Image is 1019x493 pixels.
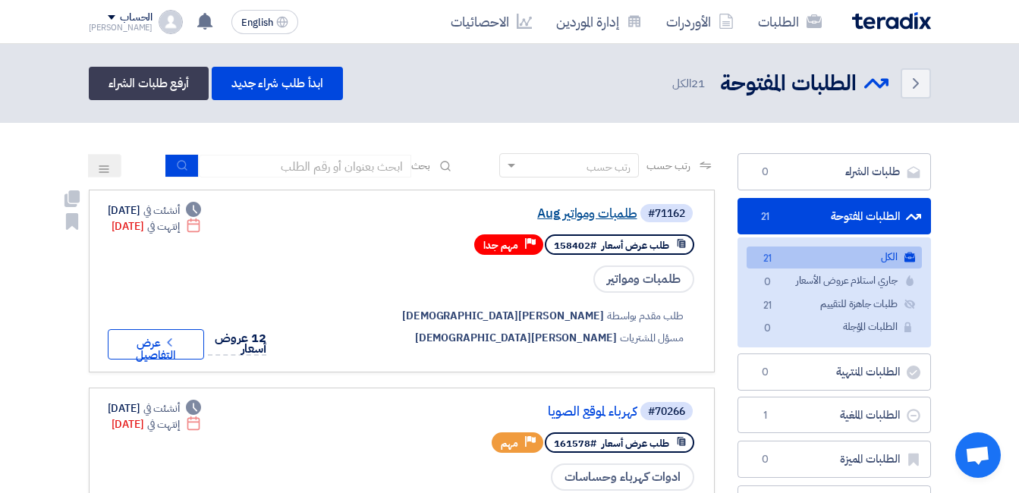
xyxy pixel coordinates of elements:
[554,436,596,451] span: #161578
[607,308,684,324] span: طلب مقدم بواسطة
[593,265,694,293] span: طلمبات ومواتير
[147,218,180,234] span: إنتهت في
[439,4,544,39] a: الاحصائيات
[120,11,153,24] div: الحساب
[212,67,343,100] a: ابدأ طلب شراء جديد
[108,329,205,360] button: عرض التفاصيل
[759,251,777,267] span: 21
[654,4,746,39] a: الأوردرات
[756,209,775,225] span: 21
[738,198,931,235] a: الطلبات المفتوحة21
[738,353,931,391] a: الطلبات المنتهية0
[551,463,694,491] span: ادوات كهرباء وحساسات
[738,153,931,190] a: طلبات الشراء0
[231,10,298,34] button: English
[738,441,931,478] a: الطلبات المميزة0
[501,436,518,451] span: مهم
[720,69,857,99] h2: الطلبات المفتوحة
[955,432,1001,478] div: Open chat
[108,400,202,416] div: [DATE]
[602,436,669,451] span: طلب عرض أسعار
[756,165,775,180] span: 0
[691,75,705,92] span: 21
[143,203,180,218] span: أنشئت في
[159,10,183,34] img: profile_test.png
[215,329,266,358] span: 12 عروض أسعار
[89,67,209,100] a: أرفع طلبات الشراء
[402,308,604,324] span: [PERSON_NAME][DEMOGRAPHIC_DATA]
[199,155,411,177] input: ابحث بعنوان أو رقم الطلب
[759,298,777,314] span: 21
[587,159,631,175] div: رتب حسب
[112,218,202,234] div: [DATE]
[756,365,775,380] span: 0
[747,294,922,316] a: طلبات جاهزة للتقييم
[483,238,518,253] span: مهم جدا
[415,330,617,346] span: [PERSON_NAME][DEMOGRAPHIC_DATA]
[89,24,153,32] div: [PERSON_NAME]
[756,452,775,467] span: 0
[648,407,685,417] div: #70266
[108,203,202,218] div: [DATE]
[648,209,685,219] div: #71162
[747,246,922,268] a: الكل
[334,207,637,221] a: طلمبات ومواتير Aug
[746,4,834,39] a: الطلبات
[738,397,931,434] a: الطلبات الملغية1
[646,158,690,174] span: رتب حسب
[411,158,431,174] span: بحث
[756,408,775,423] span: 1
[143,400,180,416] span: أنشئت في
[544,4,654,39] a: إدارة الموردين
[747,270,922,292] a: جاري استلام عروض الأسعار
[620,330,684,346] span: مسؤل المشتريات
[672,75,707,93] span: الكل
[112,416,202,432] div: [DATE]
[759,275,777,290] span: 0
[852,12,931,30] img: Teradix logo
[554,238,596,253] span: #158402
[759,321,777,337] span: 0
[602,238,669,253] span: طلب عرض أسعار
[147,416,180,432] span: إنتهت في
[334,405,637,419] a: كهرباء لموقع الصويا
[747,316,922,338] a: الطلبات المؤجلة
[241,17,273,28] span: English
